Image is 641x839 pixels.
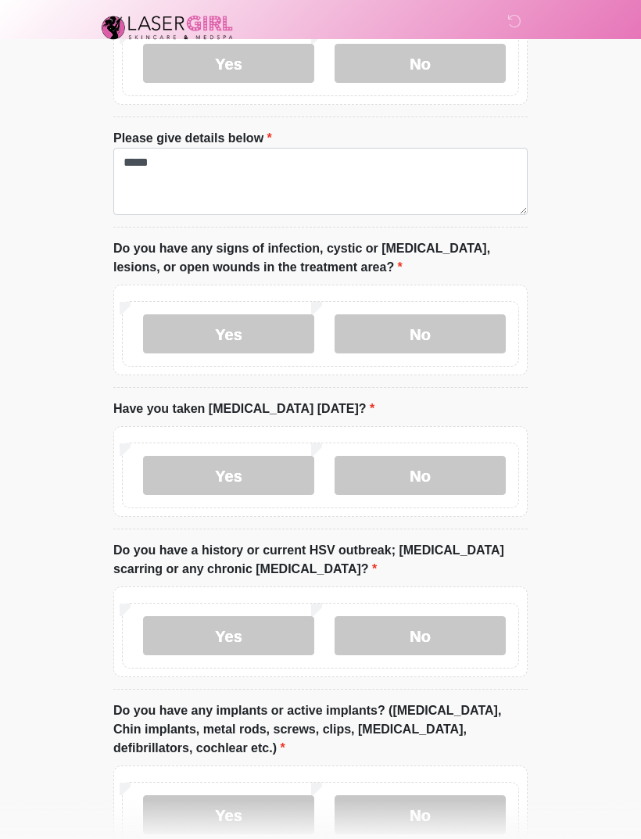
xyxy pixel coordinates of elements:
[113,239,528,277] label: Do you have any signs of infection, cystic or [MEDICAL_DATA], lesions, or open wounds in the trea...
[98,12,237,43] img: Laser Girl Med Spa LLC Logo
[335,314,506,353] label: No
[143,456,314,495] label: Yes
[143,44,314,83] label: Yes
[335,44,506,83] label: No
[335,616,506,655] label: No
[335,795,506,834] label: No
[113,541,528,579] label: Do you have a history or current HSV outbreak; [MEDICAL_DATA] scarring or any chronic [MEDICAL_DA...
[113,701,528,758] label: Do you have any implants or active implants? ([MEDICAL_DATA], Chin implants, metal rods, screws, ...
[335,456,506,495] label: No
[143,616,314,655] label: Yes
[143,795,314,834] label: Yes
[143,314,314,353] label: Yes
[113,129,272,148] label: Please give details below
[113,400,374,418] label: Have you taken [MEDICAL_DATA] [DATE]?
